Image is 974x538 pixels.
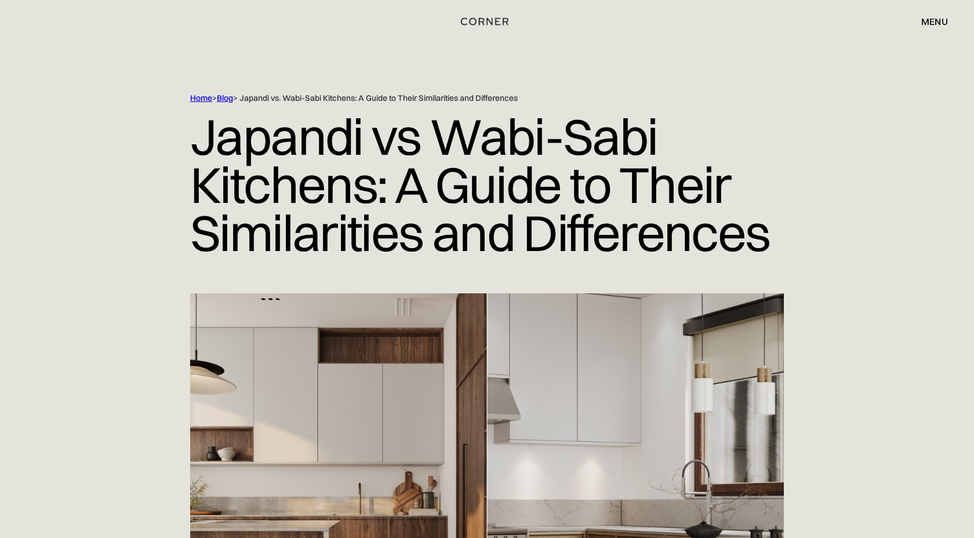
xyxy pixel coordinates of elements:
[910,12,948,31] div: menu
[921,17,948,26] div: menu
[217,93,233,103] a: Blog
[190,104,784,266] h1: Japandi vs Wabi-Sabi Kitchens: A Guide to Their Similarities and Differences
[446,14,527,29] a: home
[190,93,735,104] div: > > Japandi vs. Wabi-Sabi Kitchens: A Guide to Their Similarities and Differences
[190,93,212,103] a: Home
